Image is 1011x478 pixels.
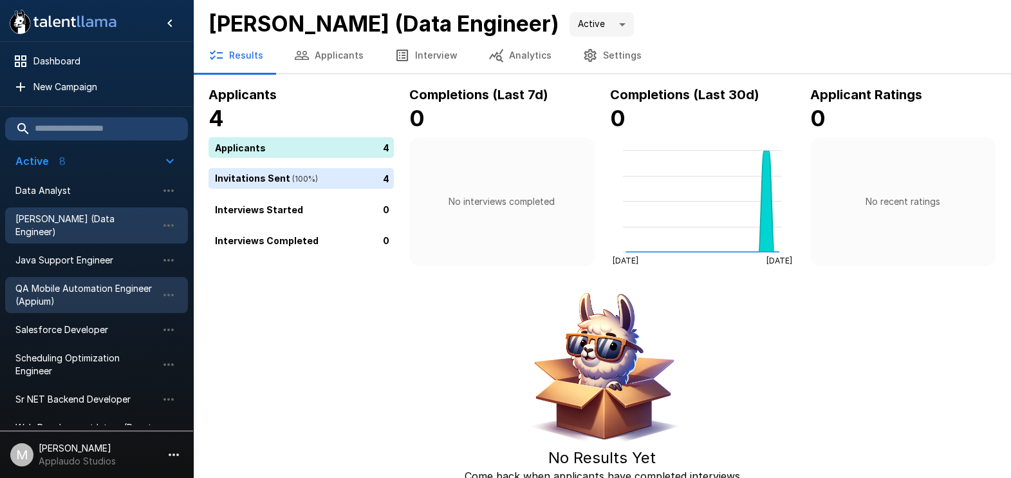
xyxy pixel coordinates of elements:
button: Analytics [473,37,567,73]
tspan: [DATE] [613,256,638,265]
b: Applicants [209,87,277,102]
b: 0 [409,105,425,131]
p: 0 [383,202,389,216]
img: Animated document [522,287,683,448]
b: Completions (Last 7d) [409,87,548,102]
button: Results [193,37,279,73]
p: No recent ratings [866,195,940,208]
p: 4 [383,171,389,185]
button: Applicants [279,37,379,73]
b: 0 [610,105,626,131]
button: Interview [379,37,473,73]
p: 4 [383,140,389,154]
b: [PERSON_NAME] (Data Engineer) [209,10,559,37]
h5: No Results Yet [548,448,656,468]
button: Settings [567,37,657,73]
div: Active [570,12,634,37]
tspan: [DATE] [766,256,792,265]
b: 4 [209,105,224,131]
b: 0 [810,105,826,131]
p: No interviews completed [449,195,555,208]
b: Completions (Last 30d) [610,87,759,102]
p: 0 [383,233,389,247]
b: Applicant Ratings [810,87,922,102]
